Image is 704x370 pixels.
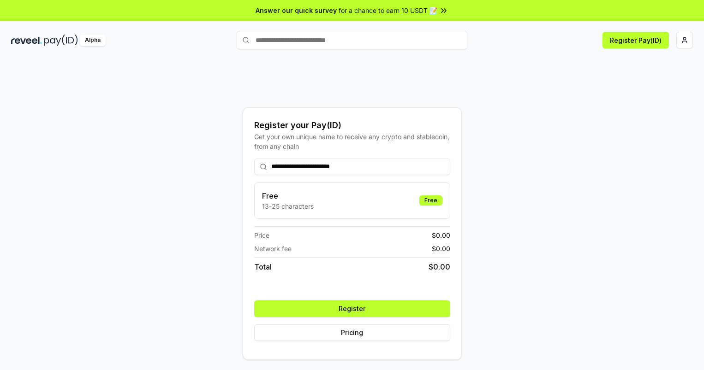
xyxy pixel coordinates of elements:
[254,119,450,132] div: Register your Pay(ID)
[262,201,314,211] p: 13-25 characters
[254,261,272,272] span: Total
[80,35,106,46] div: Alpha
[254,230,269,240] span: Price
[429,261,450,272] span: $ 0.00
[256,6,337,15] span: Answer our quick survey
[254,300,450,317] button: Register
[603,32,669,48] button: Register Pay(ID)
[339,6,437,15] span: for a chance to earn 10 USDT 📝
[44,35,78,46] img: pay_id
[262,190,314,201] h3: Free
[11,35,42,46] img: reveel_dark
[432,230,450,240] span: $ 0.00
[432,244,450,253] span: $ 0.00
[254,244,292,253] span: Network fee
[419,195,442,206] div: Free
[254,324,450,341] button: Pricing
[254,132,450,151] div: Get your own unique name to receive any crypto and stablecoin, from any chain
